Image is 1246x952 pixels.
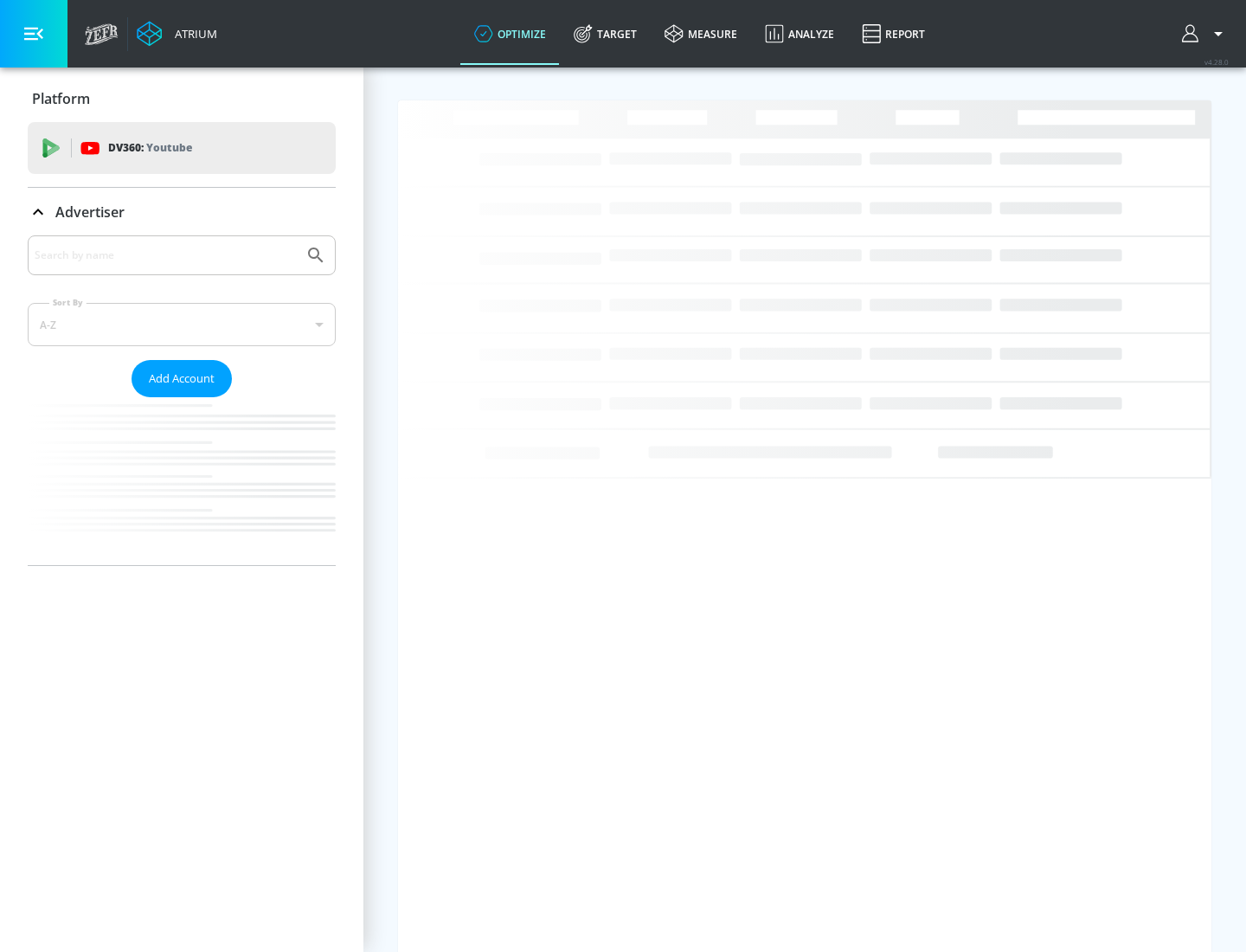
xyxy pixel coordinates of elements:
div: Advertiser [28,188,336,236]
a: Target [560,3,651,65]
div: DV360: Youtube [28,122,336,174]
p: Platform [32,89,90,108]
button: Add Account [132,360,232,397]
p: Youtube [146,138,192,157]
div: A-Z [28,303,336,346]
div: Atrium [168,26,217,42]
input: Search by name [35,244,297,267]
a: Analyze [751,3,848,65]
a: optimize [460,3,560,65]
a: measure [651,3,751,65]
span: v 4.28.0 [1204,57,1229,67]
p: DV360: [108,138,192,158]
div: Advertiser [28,235,336,565]
a: Report [848,3,939,65]
div: Platform [28,74,336,123]
p: Advertiser [55,203,125,222]
a: Atrium [137,21,217,47]
label: Sort By [49,297,87,308]
nav: list of Advertiser [28,397,336,565]
span: Add Account [149,369,215,389]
